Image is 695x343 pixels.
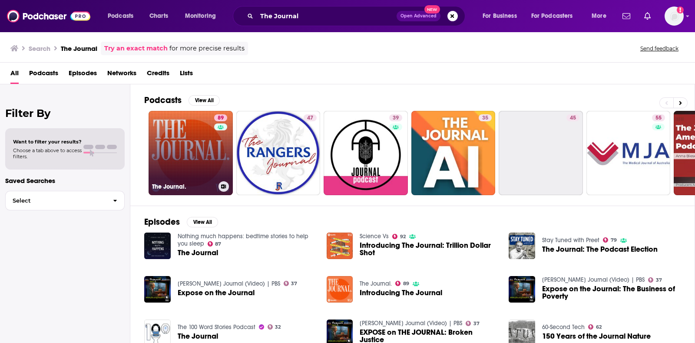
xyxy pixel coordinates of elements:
span: Logged in as AlkaNara [665,7,684,26]
span: 62 [596,325,602,329]
a: The Journal. [360,280,392,287]
a: Bill Moyers Journal (Video) | PBS [360,320,462,327]
span: 39 [393,114,399,123]
a: 89The Journal. [149,111,233,195]
a: Bill Moyers Journal (Video) | PBS [178,280,280,287]
span: 92 [400,235,406,239]
button: open menu [586,9,617,23]
a: Show notifications dropdown [619,9,634,23]
span: Podcasts [108,10,133,22]
span: 55 [655,114,662,123]
button: Show profile menu [665,7,684,26]
span: Select [6,198,106,203]
button: Send feedback [638,45,681,52]
span: 32 [275,325,281,329]
button: open menu [179,9,227,23]
img: Podchaser - Follow, Share and Rate Podcasts [7,8,90,24]
a: Show notifications dropdown [641,9,654,23]
img: Introducing The Journal: Trillion Dollar Shot [327,233,353,259]
span: Charts [149,10,168,22]
a: The Journal [178,249,218,256]
a: The Journal: The Podcast Election [542,246,658,253]
span: New [424,5,440,13]
button: open menu [102,9,145,23]
a: 55 [652,114,665,121]
img: Expose on the Journal: The Business of Poverty [509,276,535,303]
a: 37 [284,281,298,286]
a: The Journal: The Podcast Election [509,233,535,259]
img: Introducing The Journal [327,276,353,303]
a: Expose on the Journal [178,289,255,296]
span: 37 [656,278,662,282]
a: Nothing much happens: bedtime stories to help you sleep [178,233,308,247]
a: Introducing The Journal [360,289,442,296]
a: 150 Years of the Journal Nature [542,333,651,340]
a: 39 [324,111,408,195]
a: 79 [603,237,617,243]
a: PodcastsView All [144,95,220,106]
a: 89 [214,114,227,121]
a: Expose on the Journal: The Business of Poverty [542,285,681,300]
input: Search podcasts, credits, & more... [257,9,397,23]
button: View All [189,95,220,106]
a: 45 [566,114,579,121]
span: for more precise results [169,43,245,53]
span: For Podcasters [531,10,573,22]
span: Episodes [69,66,97,84]
div: Search podcasts, credits, & more... [241,6,473,26]
span: All [10,66,19,84]
span: 35 [482,114,488,123]
a: Stay Tuned with Preet [542,236,599,244]
a: 62 [588,324,602,330]
a: 47 [236,111,321,195]
h3: The Journal [61,44,97,53]
h3: The Journal. [152,183,215,190]
span: Lists [180,66,193,84]
span: 89 [403,282,409,286]
img: User Profile [665,7,684,26]
span: Choose a tab above to access filters. [13,147,82,160]
a: 45 [499,111,583,195]
h3: Search [29,44,50,53]
a: 55 [586,111,671,195]
span: More [592,10,606,22]
span: Credits [147,66,169,84]
span: 79 [611,238,617,242]
a: The 100 Word Stories Podcast [178,323,255,331]
a: Networks [107,66,136,84]
a: Science Vs [360,233,389,240]
span: 87 [215,242,221,246]
span: For Business [483,10,517,22]
button: open menu [526,9,586,23]
a: Bill Moyers Journal (Video) | PBS [542,276,645,283]
button: Select [5,191,125,210]
h2: Filter By [5,107,125,120]
span: Want to filter your results? [13,139,82,145]
span: 37 [473,322,480,326]
p: Saved Searches [5,176,125,185]
span: Monitoring [185,10,216,22]
a: 35 [411,111,496,195]
a: The Journal [144,233,171,259]
a: 37 [466,321,480,326]
a: 87 [208,241,222,246]
a: Charts [144,9,173,23]
h2: Podcasts [144,95,182,106]
h2: Episodes [144,216,180,227]
span: 47 [307,114,313,123]
button: Open AdvancedNew [397,11,440,21]
a: 37 [648,277,662,283]
a: 89 [395,281,409,286]
span: 89 [218,114,224,123]
a: The Journal [178,333,218,340]
a: Introducing The Journal: Trillion Dollar Shot [360,242,498,256]
button: open menu [477,9,528,23]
